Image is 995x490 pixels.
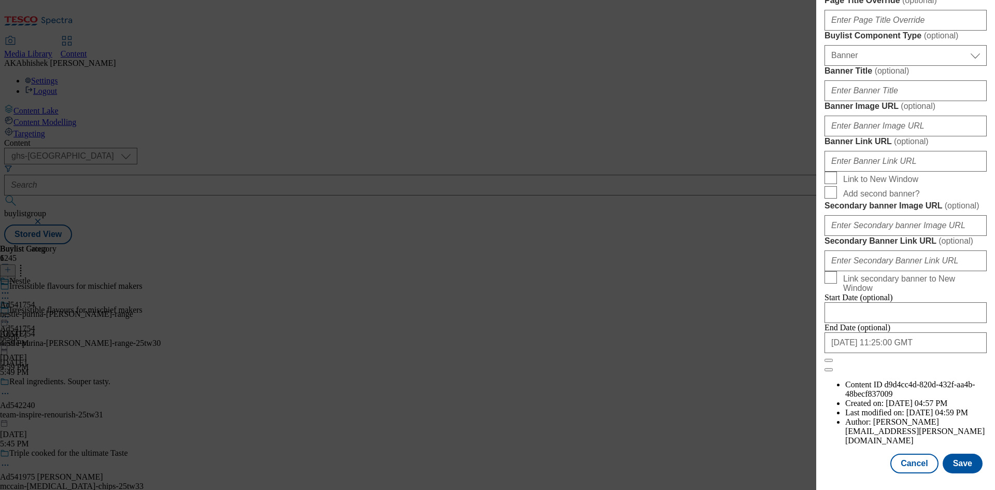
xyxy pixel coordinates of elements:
label: Banner Link URL [825,136,987,147]
span: [DATE] 04:57 PM [886,399,947,408]
li: Content ID [845,380,987,399]
input: Enter Date [825,332,987,353]
span: ( optional ) [894,137,929,146]
label: Banner Title [825,66,987,76]
span: Link secondary banner to New Window [843,274,983,293]
span: ( optional ) [901,102,935,110]
button: Close [825,359,833,362]
span: ( optional ) [875,66,909,75]
li: Last modified on: [845,408,987,417]
span: [PERSON_NAME][EMAIL_ADDRESS][PERSON_NAME][DOMAIN_NAME] [845,417,985,445]
li: Author: [845,417,987,445]
span: ( optional ) [939,236,973,245]
input: Enter Secondary Banner Link URL [825,250,987,271]
span: [DATE] 04:59 PM [906,408,968,417]
label: Secondary banner Image URL [825,201,987,211]
button: Save [943,454,983,473]
input: Enter Secondary banner Image URL [825,215,987,236]
span: Link to New Window [843,175,918,184]
label: Secondary Banner Link URL [825,236,987,246]
span: End Date (optional) [825,323,890,332]
label: Banner Image URL [825,101,987,111]
li: Created on: [845,399,987,408]
span: Add second banner? [843,189,920,199]
span: ( optional ) [924,31,959,40]
button: Cancel [890,454,938,473]
input: Enter Banner Title [825,80,987,101]
input: Enter Date [825,302,987,323]
span: Start Date (optional) [825,293,893,302]
input: Enter Page Title Override [825,10,987,31]
span: d9d4cc4d-820d-432f-aa4b-48becf837009 [845,380,975,398]
span: ( optional ) [945,201,979,210]
input: Enter Banner Link URL [825,151,987,172]
label: Buylist Component Type [825,31,987,41]
input: Enter Banner Image URL [825,116,987,136]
